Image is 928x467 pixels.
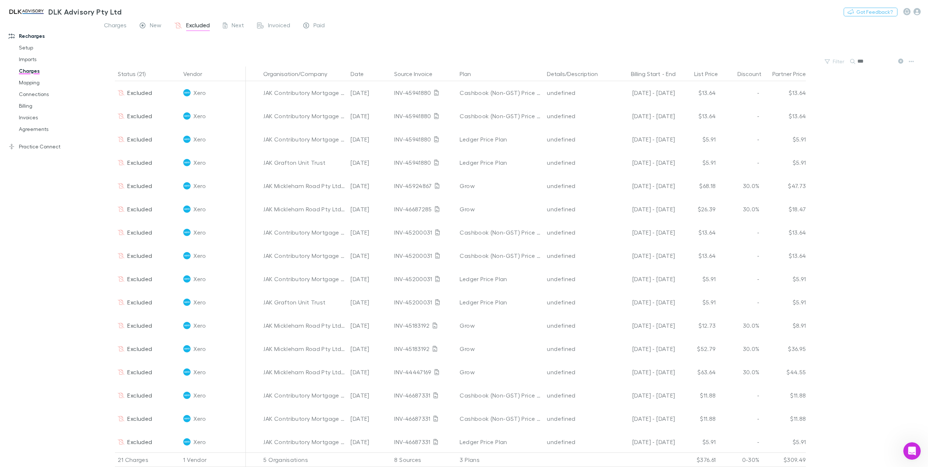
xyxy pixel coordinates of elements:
div: Just working through the list to figure out which ones. [32,187,134,201]
span: Excluded [186,21,210,31]
span: Xero [193,104,205,128]
span: New [150,21,161,31]
div: [DATE] [348,314,391,337]
div: INV-46687331 [394,384,454,407]
div: JAK Grafton Unit Trust [263,291,345,314]
iframe: Intercom live chat [903,442,921,460]
div: Chantel says… [6,143,140,160]
a: Recharges [1,30,101,42]
div: [DATE] - [DATE] [612,104,675,128]
div: Grow [460,197,541,221]
div: undefined [547,221,607,244]
span: Xero [193,197,205,221]
div: $13.64 [762,244,806,267]
div: [DATE] [348,267,391,291]
div: 30.0% [719,337,762,360]
span: Excluded [127,368,152,375]
div: [DATE] - [DATE] [612,314,675,337]
span: Xero [193,128,205,151]
div: Ledger Price Plan [460,151,541,174]
a: Imports [12,53,101,65]
div: - [719,384,762,407]
img: Xero's Logo [183,252,191,259]
div: [DATE] [348,291,391,314]
div: undefined [547,360,607,384]
img: Xero's Logo [183,275,191,283]
button: Vendor [183,67,211,81]
div: JAK Contributory Mortgage Fund Loan Trust No.9 [263,430,345,454]
div: [DATE] - [DATE] [612,221,675,244]
div: 8 Sources [391,452,457,467]
div: undefined [547,267,607,291]
div: [DATE] [348,197,391,221]
div: undefined [547,174,607,197]
button: Filter [821,57,849,66]
div: $309.49 [762,452,806,467]
div: - [719,128,762,151]
div: undefined [547,291,607,314]
span: Excluded [127,205,152,212]
div: [DATE] [348,244,391,267]
div: $5.91 [762,267,806,291]
div: - [719,244,762,267]
span: Excluded [127,159,152,166]
span: Excluded [127,275,152,282]
img: Xero's Logo [183,415,191,422]
span: Xero [193,314,205,337]
div: [DATE] - [DATE] [612,384,675,407]
span: Xero [193,174,205,197]
div: 30.0% [719,314,762,337]
button: Details/Description [547,67,607,81]
div: INV-46687331 [394,407,454,430]
div: [DATE] - [DATE] [612,291,675,314]
div: INV-46687285 [394,197,454,221]
div: $5.91 [675,291,719,314]
div: Grow [460,174,541,197]
div: [DATE] [348,174,391,197]
button: Home [114,3,128,17]
div: 30.0% [719,174,762,197]
div: undefined [547,384,607,407]
div: JAK Mickleham Road Pty Ltd and North Victorian Buddhist Association Joint Venture [263,360,345,384]
div: Cashbook (Non-GST) Price Plan [460,407,541,430]
button: Status (21) [118,67,154,81]
div: [DATE] [348,384,391,407]
div: [DATE] - [DATE] [612,151,675,174]
div: $13.64 [675,104,719,128]
div: Alex says… [6,85,140,143]
div: Grow [460,314,541,337]
div: JAK Mickleham Road Pty Ltd and North Victorian Buddhist Association Joint Venture [263,174,345,197]
div: - [719,291,762,314]
div: undefined [547,128,607,151]
a: Charges [12,65,101,77]
button: Upload attachment [11,232,17,238]
div: JAK Contributory Mortgage Fund Loan Trust No.8 [263,407,345,430]
div: $36.95 [762,337,806,360]
div: I still have a number of organisations missing [32,164,134,178]
div: Ledger Price Plan [460,128,541,151]
h1: [PERSON_NAME] [35,4,83,9]
div: INV-45183192 [394,314,454,337]
div: undefined [547,407,607,430]
div: We’ll reach out to you with any updates regarding this issue. [6,212,119,235]
div: Alex says… [6,212,140,241]
span: Xero [193,407,205,430]
button: Discount [737,67,770,81]
span: Paid [313,21,325,31]
div: - [719,430,762,454]
span: Xero [193,430,205,454]
img: Xero's Logo [183,182,191,189]
div: Ledger Price Plan [460,291,541,314]
div: INV-45924867 [394,174,454,197]
div: $18.47 [762,197,806,221]
img: DLK Advisory Pty Ltd's Logo [7,7,45,16]
span: Excluded [127,136,152,143]
div: INV-45200031 [394,221,454,244]
span: Excluded [127,229,152,236]
div: undefined [547,337,607,360]
div: Looks like the number is correct to the one you sent me - so it's 243 organisations. However, it ... [6,85,119,137]
img: Xero's Logo [183,159,191,166]
div: Grow [460,360,541,384]
div: $11.88 [762,407,806,430]
div: - [719,104,762,128]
